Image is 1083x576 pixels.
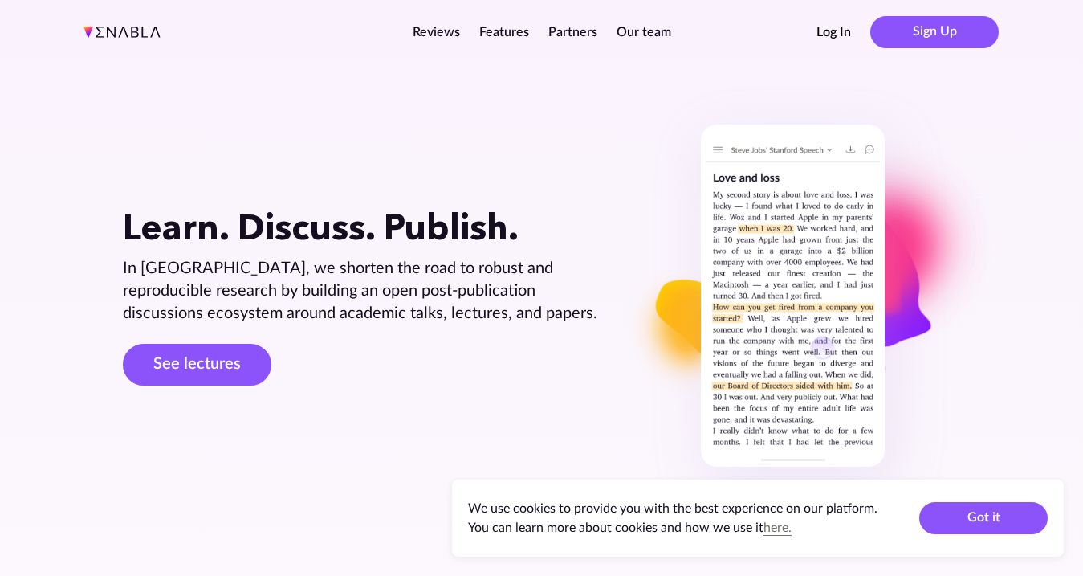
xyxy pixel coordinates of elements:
[763,521,792,534] a: here.
[479,26,529,39] a: Features
[123,344,271,386] a: See lectures
[870,16,999,48] button: Sign Up
[413,26,460,39] a: Reviews
[123,257,602,325] div: In [GEOGRAPHIC_DATA], we shorten the road to robust and reproducible research by building an open...
[468,502,877,534] span: We use cookies to provide you with the best experience on our platform. You can learn more about ...
[123,206,602,248] h1: Learn. Discuss. Publish.
[816,23,851,41] button: Log In
[919,502,1048,534] button: Got it
[548,26,597,39] a: Partners
[617,26,671,39] a: Our team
